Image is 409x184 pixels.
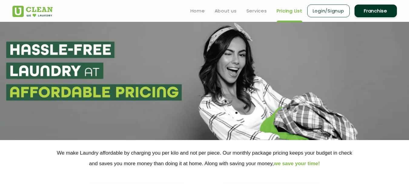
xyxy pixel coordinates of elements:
a: Franchise [355,5,397,17]
a: Pricing List [277,7,302,15]
a: Login/Signup [307,5,350,17]
a: Services [246,7,267,15]
a: About us [215,7,237,15]
span: we save your time! [274,161,320,166]
img: UClean Laundry and Dry Cleaning [12,6,53,17]
a: Home [190,7,205,15]
p: We make Laundry affordable by charging you per kilo and not per piece. Our monthly package pricin... [12,148,397,169]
